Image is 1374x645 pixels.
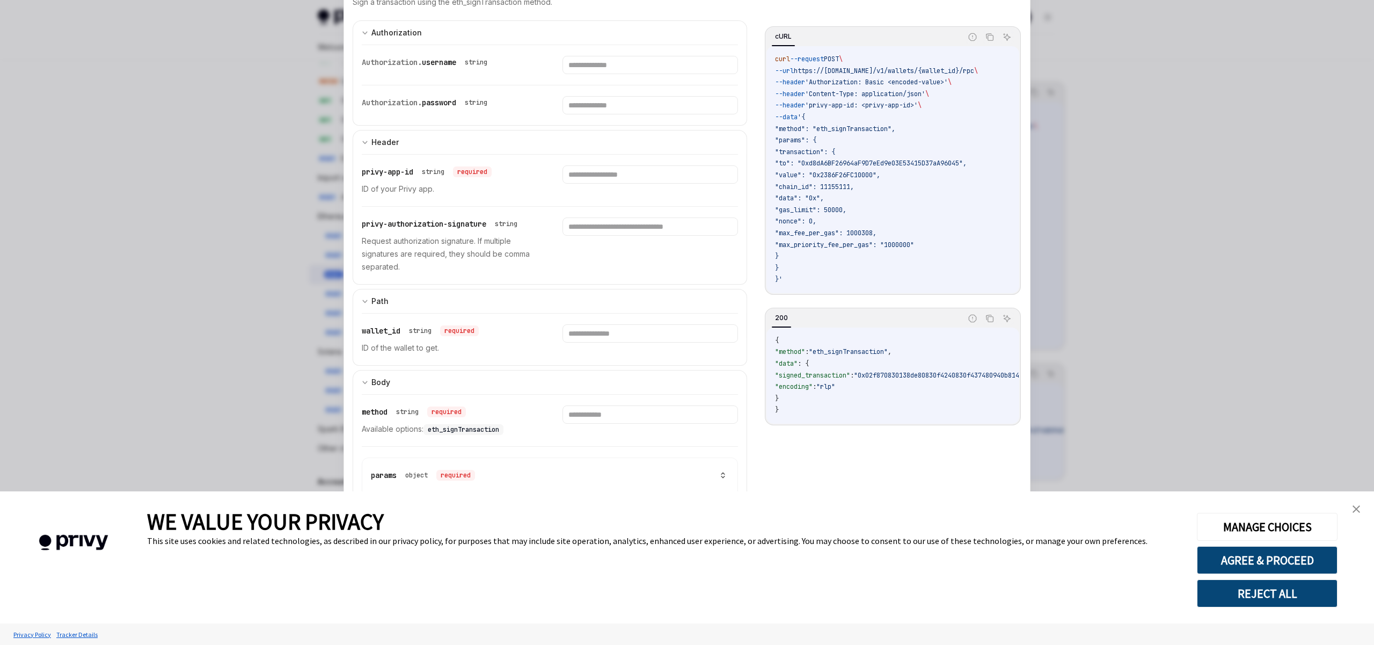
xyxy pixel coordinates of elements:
span: "gas_limit": 50000, [775,206,846,214]
button: expand input section [353,289,747,313]
button: Copy the contents from the code block [983,30,997,44]
div: required [440,325,479,336]
span: "to": "0xd8dA6BF26964aF9D7eEd9e03E53415D37aA96045", [775,159,967,168]
span: } [775,252,779,260]
div: This site uses cookies and related technologies, as described in our privacy policy, for purposes... [147,535,1181,546]
div: cURL [772,30,795,43]
div: required [427,407,466,417]
span: "nonce": 0, [775,217,816,226]
div: Header [371,136,399,149]
span: \ [839,55,843,63]
span: WE VALUE YOUR PRIVACY [147,508,384,535]
button: Ask AI [1000,30,1014,44]
div: required [436,470,475,481]
div: wallet_id [362,324,479,337]
button: expand input section [353,130,747,154]
span: Authorization. [362,98,422,107]
button: REJECT ALL [1197,579,1338,607]
span: } [775,405,779,414]
div: method [362,405,466,418]
p: ID of your Privy app. [362,183,537,195]
span: --url [775,67,794,75]
span: params [371,470,397,480]
span: eth_signTransaction [428,425,499,434]
span: privy-app-id [362,167,413,177]
a: close banner [1346,498,1367,520]
span: \ [948,78,952,86]
button: Report incorrect code [966,30,980,44]
p: Request authorization signature. If multiple signatures are required, they should be comma separa... [362,235,537,273]
span: : [850,371,854,380]
div: privy-authorization-signature [362,218,522,230]
span: "signed_transaction" [775,371,850,380]
button: expand input section [353,370,747,394]
span: POST [824,55,839,63]
span: : { [798,359,809,368]
span: '{ [798,113,805,121]
span: "eth_signTransaction" [809,347,888,356]
span: Authorization. [362,57,422,67]
span: }' [775,275,783,284]
span: "data": "0x", [775,194,824,202]
div: required [453,166,492,177]
span: curl [775,55,790,63]
span: "value": "0x2386F26FC10000", [775,171,880,179]
div: Authorization.password [362,96,492,109]
span: "method" [775,347,805,356]
span: "method": "eth_signTransaction", [775,125,895,133]
span: "rlp" [816,382,835,391]
span: "data" [775,359,798,368]
img: company logo [16,519,131,566]
span: 'Content-Type: application/json' [805,90,925,98]
span: } [775,264,779,272]
button: AGREE & PROCEED [1197,546,1338,574]
div: Authorization [371,26,422,39]
a: Privacy Policy [11,625,54,644]
span: --header [775,90,805,98]
div: 200 [772,311,791,324]
span: --header [775,78,805,86]
span: : [805,347,809,356]
span: 'Authorization: Basic <encoded-value>' [805,78,948,86]
div: Authorization.username [362,56,492,69]
span: method [362,407,388,417]
span: --data [775,113,798,121]
button: Copy the contents from the code block [983,311,997,325]
a: Tracker Details [54,625,100,644]
button: Report incorrect code [966,311,980,325]
div: Body [371,376,390,389]
span: password [422,98,456,107]
span: : [813,382,816,391]
span: username [422,57,456,67]
button: expand input section [353,20,747,45]
span: \ [925,90,929,98]
span: \ [918,101,922,110]
p: ID of the wallet to get. [362,342,537,354]
span: --header [775,101,805,110]
img: close banner [1353,505,1360,513]
button: Ask AI [1000,311,1014,325]
span: "encoding" [775,382,813,391]
span: } [775,394,779,403]
span: \ [974,67,978,75]
div: Path [371,295,389,308]
span: https://[DOMAIN_NAME]/v1/wallets/{wallet_id}/rpc [794,67,974,75]
span: "max_fee_per_gas": 1000308, [775,229,876,237]
span: "transaction": { [775,148,835,156]
span: , [888,347,891,356]
span: "params": { [775,136,816,144]
div: privy-app-id [362,165,492,178]
span: privy-authorization-signature [362,219,486,229]
button: MANAGE CHOICES [1197,513,1338,541]
span: "chain_id": 11155111, [775,183,854,191]
span: { [775,336,779,345]
p: Available options: [362,423,537,436]
div: params [371,469,475,482]
span: wallet_id [362,326,400,336]
span: 'privy-app-id: <privy-app-id>' [805,101,918,110]
span: --request [790,55,824,63]
span: "max_priority_fee_per_gas": "1000000" [775,241,914,249]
